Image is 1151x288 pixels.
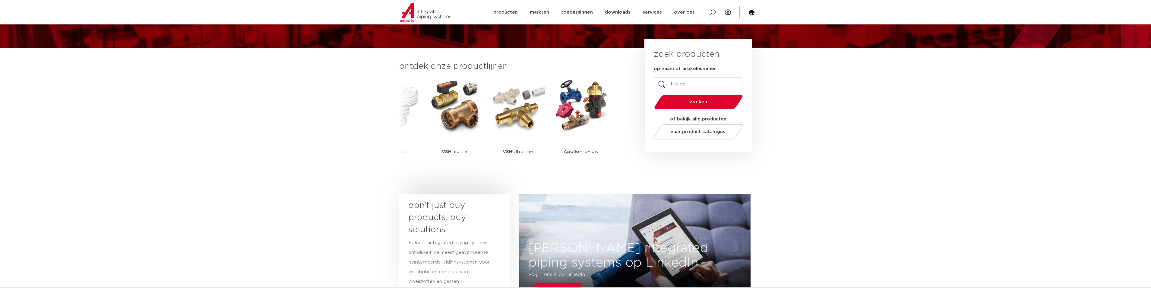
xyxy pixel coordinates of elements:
strong: Apollo [564,149,579,154]
a: ApolloProFlow [554,78,608,171]
a: VSHTectite [427,78,482,171]
a: naar product catalogus [652,124,744,139]
h3: [PERSON_NAME] integrated piping systems op LinkedIn [520,241,751,270]
label: op naam of artikelnummer [654,66,716,72]
p: Tectite [442,133,467,171]
span: zoeken [670,100,727,104]
button: zoeken [652,94,745,110]
input: zoeken [654,77,742,91]
p: UltraLine [503,133,533,171]
strong: of bekijk alle producten [670,117,726,121]
h3: zoek producten [654,48,719,60]
span: naar product catalogus [671,130,725,134]
h3: ontdek onze productlijnen [399,60,624,72]
strong: VSH [442,149,451,154]
p: Volg jij ons al op LinkedIn? [529,270,706,280]
a: VSHUltraLine [491,78,545,171]
p: Aalberts integrated piping systems ontwikkelt de meest geavanceerde geïntegreerde leidingsystemen... [408,238,490,286]
strong: VSH [503,149,512,154]
p: ProFlow [564,133,599,171]
h3: don’t just buy products, buy solutions [408,200,490,236]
